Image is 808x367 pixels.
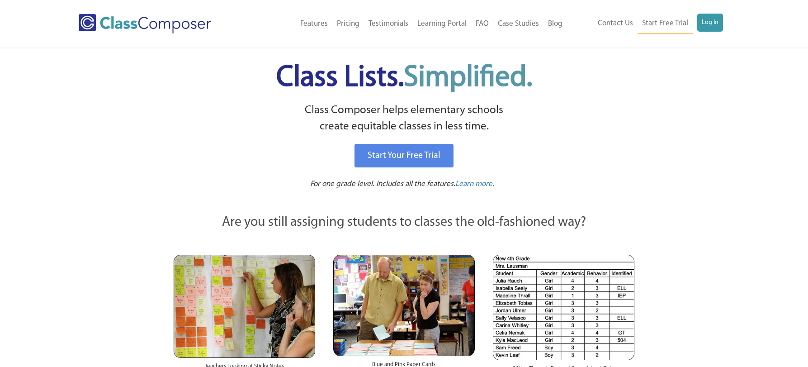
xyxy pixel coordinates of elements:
a: FAQ [471,14,493,34]
span: For one grade level. Includes all the features. [310,180,455,188]
span: Class Lists. [276,63,532,93]
a: Start Free Trial [638,14,693,34]
span: Simplified. [404,63,532,93]
a: Log In [697,14,723,32]
a: Learning Portal [413,14,471,34]
a: Pricing [332,14,364,34]
a: Contact Us [593,14,638,33]
span: Learn more. [455,180,494,188]
a: Features [296,14,332,34]
p: Class Composer helps elementary schools create equitable classes in less time. [172,102,636,135]
span: Start Your Free Trial [368,151,440,160]
a: Learn more. [455,179,494,190]
img: Spreadsheets [493,255,634,360]
a: Testimonials [364,14,413,34]
img: Teachers Looking at Sticky Notes [174,255,315,358]
nav: Header Menu [567,14,723,34]
a: Blog [543,14,567,34]
nav: Header Menu [248,14,567,34]
p: Are you still assigning students to classes the old-fashioned way? [174,213,635,233]
a: Case Studies [493,14,543,34]
img: Blue and Pink Paper Cards [333,255,475,356]
img: Class Composer [79,14,211,33]
a: Start Your Free Trial [354,144,454,167]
